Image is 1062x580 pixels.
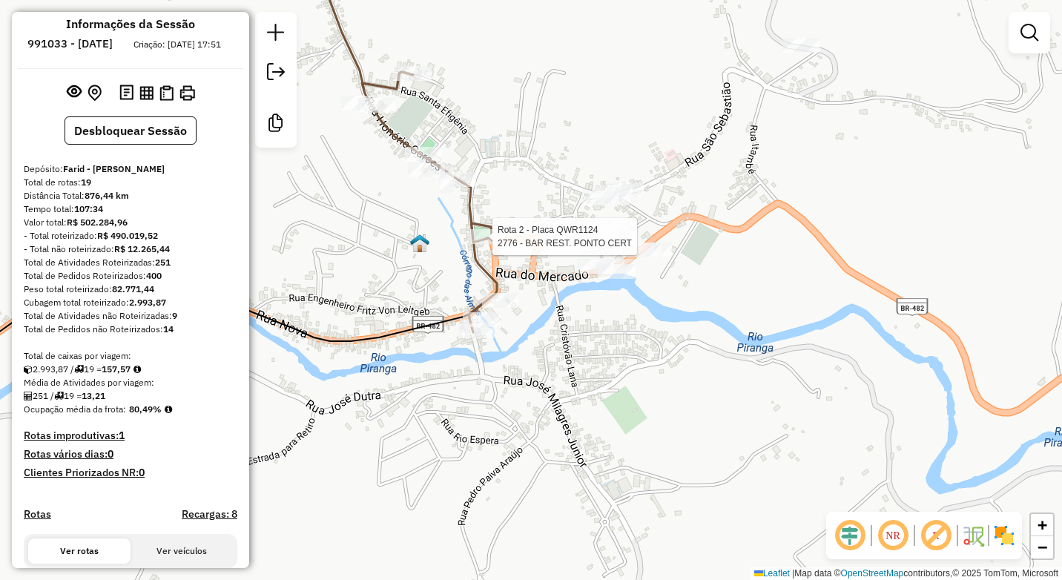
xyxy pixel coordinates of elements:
[24,403,126,415] span: Ocupação média da frota:
[596,185,633,200] div: Atividade não roteirizada - RONALDO MEIRELES
[582,191,619,205] div: Atividade não roteirizada - BOM DE BOCA BURGER
[108,447,113,461] strong: 0
[177,82,198,104] button: Imprimir Rotas
[992,524,1016,547] img: Exibir/Ocultar setores
[116,82,136,105] button: Logs desbloquear sessão
[129,297,166,308] strong: 2.993,87
[410,234,429,253] img: RESIDENTE PIRANGA
[918,518,954,553] span: Exibir rótulo
[97,230,158,241] strong: R$ 490.019,52
[782,38,819,53] div: Atividade não roteirizada - BAR DO TETE
[24,202,237,216] div: Tempo total:
[85,82,105,105] button: Centralizar mapa no depósito ou ponto de apoio
[24,467,237,479] h4: Clientes Priorizados NR:
[24,363,237,376] div: 2.993,87 / 19 =
[112,283,154,294] strong: 82.771,44
[172,310,177,321] strong: 9
[792,568,794,579] span: |
[24,389,237,403] div: 251 / 19 =
[165,405,172,414] em: Média calculada utilizando a maior ocupação (%Peso ou %Cubagem) de cada rota da sessão. Rotas cro...
[261,57,291,90] a: Exportar sessão
[64,81,85,105] button: Exibir sessão original
[155,257,171,268] strong: 251
[754,568,790,579] a: Leaflet
[1038,538,1047,556] span: −
[133,365,141,374] i: Meta Caixas/viagem: 1,00 Diferença: 156,57
[24,349,237,363] div: Total de caixas por viagem:
[1038,515,1047,534] span: +
[24,429,237,442] h4: Rotas improdutivas:
[54,392,64,401] i: Total de rotas
[24,376,237,389] div: Média de Atividades por viagem:
[607,182,644,197] div: Atividade não roteirizada - BAR E MERCEARIA KLIN
[24,283,237,296] div: Peso total roteirizado:
[841,568,904,579] a: OpenStreetMap
[102,363,131,375] strong: 157,57
[875,518,911,553] span: Ocultar NR
[261,108,291,142] a: Criar modelo
[182,508,237,521] h4: Recargas: 8
[24,448,237,461] h4: Rotas vários dias:
[1015,18,1044,47] a: Exibir filtros
[67,217,128,228] strong: R$ 502.284,96
[136,82,156,102] button: Visualizar relatório de Roteirização
[129,403,162,415] strong: 80,49%
[63,163,165,174] strong: Farid - [PERSON_NAME]
[24,243,237,256] div: - Total não roteirizado:
[961,524,985,547] img: Fluxo de ruas
[24,296,237,309] div: Cubagem total roteirizado:
[1031,536,1053,558] a: Zoom out
[163,323,174,335] strong: 14
[24,256,237,269] div: Total de Atividades Roteirizadas:
[598,264,635,279] div: Atividade não roteirizada - BAR E REST AVENIDA
[261,18,291,51] a: Nova sessão e pesquisa
[85,190,129,201] strong: 876,44 km
[24,176,237,189] div: Total de rotas:
[74,365,84,374] i: Total de rotas
[832,518,868,553] span: Ocultar deslocamento
[24,508,51,521] a: Rotas
[24,309,237,323] div: Total de Atividades não Roteirizadas:
[28,538,131,564] button: Ver rotas
[577,259,614,274] div: Atividade não roteirizada - BAR E REST AVENIDA
[66,17,195,31] h4: Informações da Sessão
[24,365,33,374] i: Cubagem total roteirizado
[156,82,177,104] button: Visualizar Romaneio
[74,203,103,214] strong: 107:34
[1031,514,1053,536] a: Zoom in
[538,228,575,243] div: Atividade não roteirizada - COMERCIAL CARDOSO VI
[24,392,33,401] i: Total de Atividades
[27,37,113,50] h6: 991033 - [DATE]
[24,229,237,243] div: - Total roteirizado:
[24,216,237,229] div: Valor total:
[81,177,91,188] strong: 19
[24,269,237,283] div: Total de Pedidos Roteirizados:
[24,162,237,176] div: Depósito:
[131,538,233,564] button: Ver veículos
[751,567,1062,580] div: Map data © contributors,© 2025 TomTom, Microsoft
[82,390,105,401] strong: 13,21
[119,429,125,442] strong: 1
[114,243,170,254] strong: R$ 12.265,44
[24,189,237,202] div: Distância Total:
[624,243,662,257] div: Atividade não roteirizada - ANTONIO CARLOS
[139,466,145,479] strong: 0
[146,270,162,281] strong: 400
[65,116,197,145] button: Desbloquear Sessão
[128,38,227,51] div: Criação: [DATE] 17:51
[24,323,237,336] div: Total de Pedidos não Roteirizados:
